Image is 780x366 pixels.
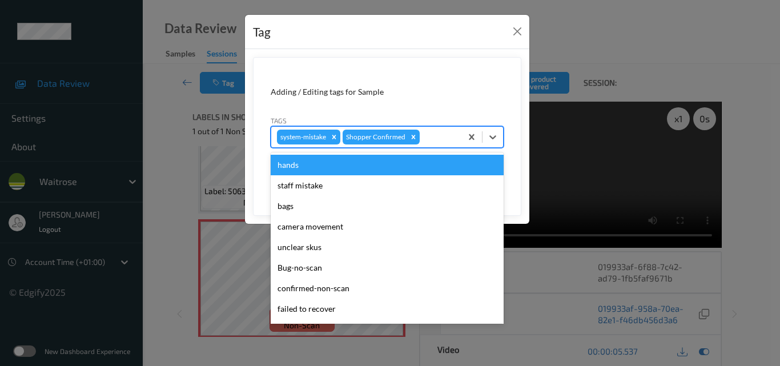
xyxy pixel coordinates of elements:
[253,23,271,41] div: Tag
[271,258,504,278] div: Bug-no-scan
[271,175,504,196] div: staff mistake
[343,130,407,144] div: Shopper Confirmed
[509,23,525,39] button: Close
[407,130,420,144] div: Remove Shopper Confirmed
[277,130,328,144] div: system-mistake
[271,216,504,237] div: camera movement
[271,278,504,299] div: confirmed-non-scan
[271,319,504,340] div: product recovered
[271,155,504,175] div: hands
[271,115,287,126] label: Tags
[328,130,340,144] div: Remove system-mistake
[271,237,504,258] div: unclear skus
[271,196,504,216] div: bags
[271,86,504,98] div: Adding / Editing tags for Sample
[271,299,504,319] div: failed to recover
